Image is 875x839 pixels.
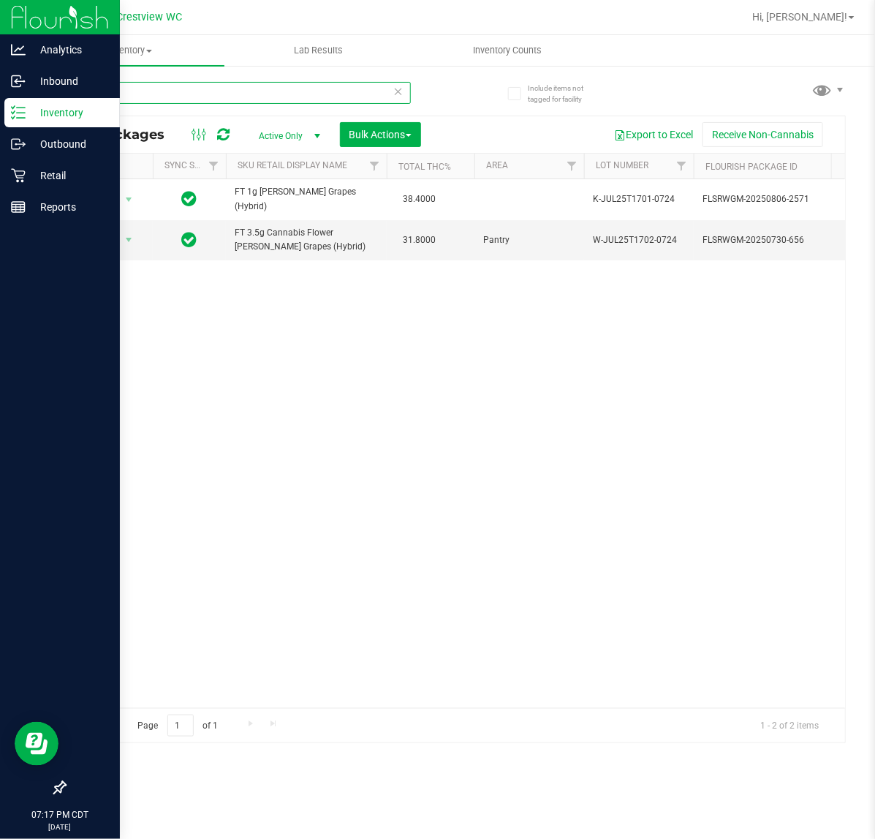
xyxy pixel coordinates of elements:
a: Lot Number [596,160,648,170]
inline-svg: Inventory [11,105,26,120]
p: Inventory [26,104,113,121]
a: Total THC% [398,162,451,172]
p: [DATE] [7,821,113,832]
span: FT 3.5g Cannabis Flower [PERSON_NAME] Grapes (Hybrid) [235,226,378,254]
span: Inventory Counts [453,44,561,57]
a: SKU Retail Display Name [238,160,347,170]
p: Reports [26,198,113,216]
input: Search Package ID, Item Name, SKU, Lot or Part Number... [64,82,411,104]
span: All Packages [76,127,179,143]
span: select [120,230,138,250]
inline-svg: Inbound [11,74,26,89]
span: Clear [393,82,404,101]
p: 07:17 PM CDT [7,808,113,821]
span: Pantry [483,233,575,247]
a: Filter [560,154,584,178]
iframe: Resource center [15,722,58,766]
button: Export to Excel [605,122,702,147]
span: Lab Results [274,44,363,57]
span: 1 - 2 of 2 items [749,715,830,737]
p: Outbound [26,135,113,153]
span: FLSRWGM-20250730-656 [702,233,846,247]
input: 1 [167,715,194,737]
span: select [120,189,138,210]
a: Filter [363,154,387,178]
span: Include items not tagged for facility [528,83,601,105]
span: Inventory [35,44,224,57]
span: FLSRWGM-20250806-2571 [702,192,846,206]
span: FT 1g [PERSON_NAME] Grapes (Hybrid) [235,185,378,213]
span: Page of 1 [125,715,230,737]
inline-svg: Retail [11,168,26,183]
a: Filter [670,154,694,178]
p: Inbound [26,72,113,90]
inline-svg: Reports [11,200,26,214]
a: Inventory Counts [413,35,602,66]
a: Inventory [35,35,224,66]
span: Crestview WC [116,11,182,23]
p: Retail [26,167,113,184]
span: Bulk Actions [349,129,412,140]
span: 38.4000 [395,189,443,210]
span: Hi, [PERSON_NAME]! [752,11,847,23]
a: Filter [202,154,226,178]
inline-svg: Outbound [11,137,26,151]
span: W-JUL25T1702-0724 [593,233,685,247]
inline-svg: Analytics [11,42,26,57]
a: Lab Results [224,35,414,66]
a: Area [486,160,508,170]
span: In Sync [182,189,197,209]
a: Flourish Package ID [705,162,798,172]
span: 31.8000 [395,230,443,251]
a: Sync Status [164,160,221,170]
span: K-JUL25T1701-0724 [593,192,685,206]
button: Bulk Actions [340,122,421,147]
span: In Sync [182,230,197,250]
button: Receive Non-Cannabis [702,122,823,147]
p: Analytics [26,41,113,59]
